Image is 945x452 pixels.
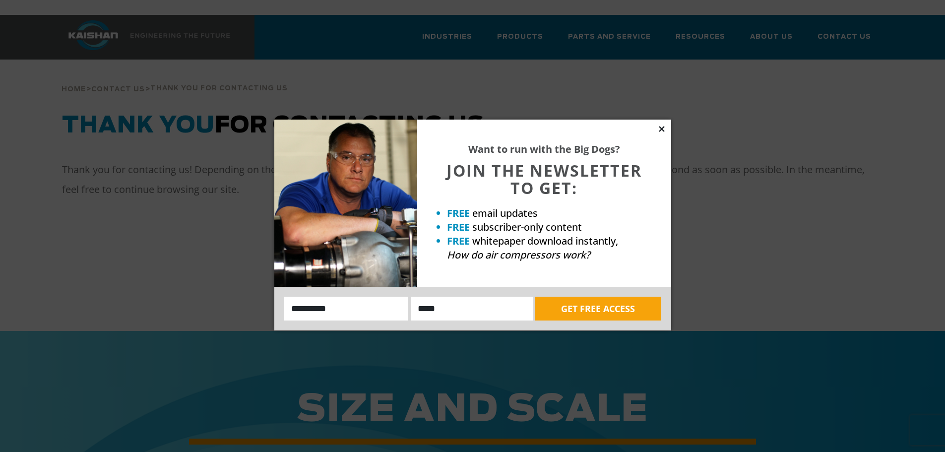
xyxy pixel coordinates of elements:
[284,297,409,321] input: Name:
[411,297,533,321] input: Email
[468,142,620,156] strong: Want to run with the Big Dogs?
[446,160,642,198] span: JOIN THE NEWSLETTER TO GET:
[447,206,470,220] strong: FREE
[657,125,666,133] button: Close
[447,220,470,234] strong: FREE
[472,206,538,220] span: email updates
[535,297,661,321] button: GET FREE ACCESS
[447,248,590,261] em: How do air compressors work?
[447,234,470,248] strong: FREE
[472,220,582,234] span: subscriber-only content
[472,234,618,248] span: whitepaper download instantly,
